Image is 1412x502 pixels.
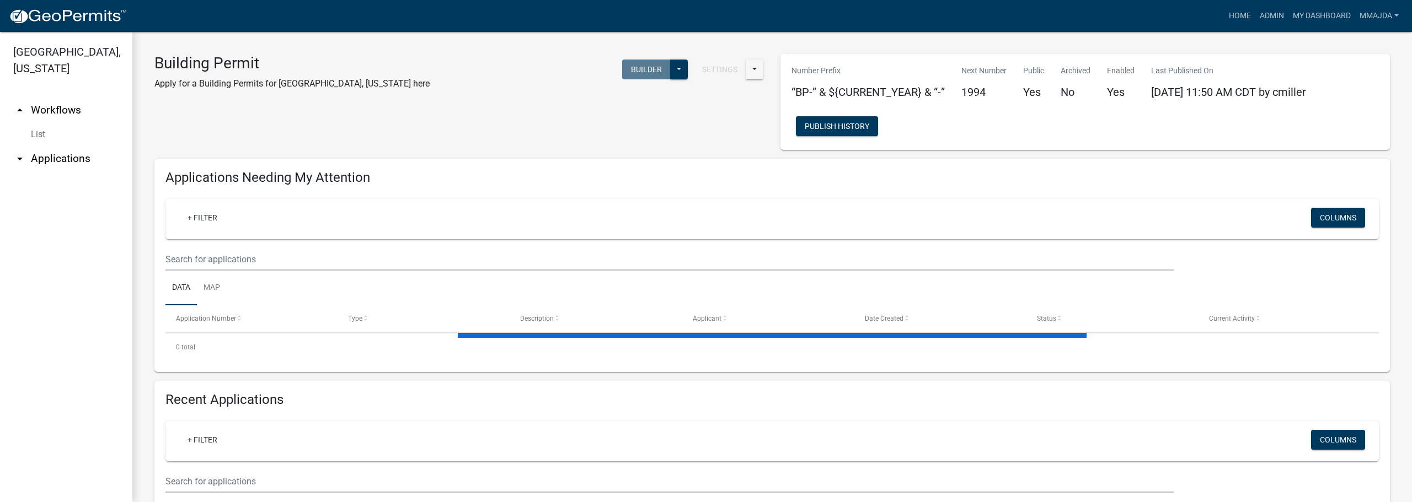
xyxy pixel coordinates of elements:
span: Status [1037,315,1056,322]
a: My Dashboard [1288,6,1355,26]
datatable-header-cell: Type [338,305,510,332]
p: Enabled [1107,65,1135,77]
button: Settings [693,60,746,79]
span: Description [520,315,554,322]
span: Current Activity [1209,315,1255,322]
span: [DATE] 11:50 AM CDT by cmiller [1151,85,1306,99]
a: Admin [1255,6,1288,26]
i: arrow_drop_up [13,104,26,117]
i: arrow_drop_down [13,152,26,165]
p: Next Number [961,65,1007,77]
datatable-header-cell: Description [510,305,682,332]
datatable-header-cell: Status [1026,305,1199,332]
datatable-header-cell: Application Number [165,305,338,332]
span: Date Created [865,315,903,322]
button: Columns [1311,208,1365,228]
span: Applicant [693,315,721,322]
span: Type [348,315,362,322]
button: Publish History [796,116,878,136]
p: Apply for a Building Permits for [GEOGRAPHIC_DATA], [US_STATE] here [154,77,430,90]
h4: Recent Applications [165,392,1379,408]
h5: No [1061,85,1090,99]
wm-modal-confirm: Workflow Publish History [796,123,878,132]
datatable-header-cell: Date Created [854,305,1026,332]
a: Data [165,271,197,306]
p: Public [1023,65,1044,77]
h5: “BP-” & ${CURRENT_YEAR} & “-” [791,85,945,99]
h5: 1994 [961,85,1007,99]
h3: Building Permit [154,54,430,73]
p: Number Prefix [791,65,945,77]
button: Builder [622,60,671,79]
a: Home [1224,6,1255,26]
datatable-header-cell: Current Activity [1199,305,1371,332]
p: Archived [1061,65,1090,77]
a: + Filter [179,208,226,228]
a: mmajda [1355,6,1403,26]
h5: Yes [1023,85,1044,99]
span: Application Number [176,315,236,322]
div: 0 total [165,333,1379,361]
button: Columns [1311,430,1365,450]
a: + Filter [179,430,226,450]
h5: Yes [1107,85,1135,99]
input: Search for applications [165,470,1174,493]
h4: Applications Needing My Attention [165,170,1379,186]
p: Last Published On [1151,65,1306,77]
datatable-header-cell: Applicant [682,305,854,332]
a: Map [197,271,227,306]
input: Search for applications [165,248,1174,271]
